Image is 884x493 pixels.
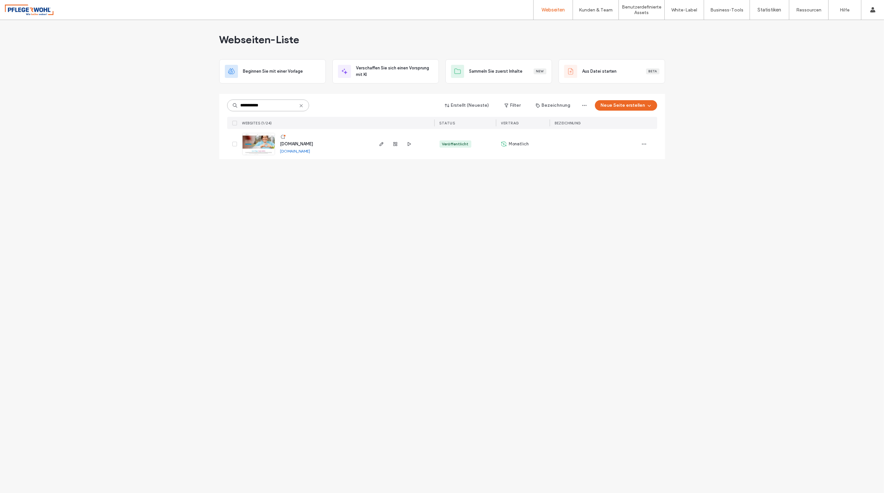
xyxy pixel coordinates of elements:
span: Aus Datei starten [582,68,617,75]
span: STATUS [440,121,455,125]
span: Hilfe [14,5,29,10]
label: Kunden & Team [579,7,613,13]
label: Ressourcen [796,7,821,13]
span: Vertrag [501,121,520,125]
span: Webseiten-Liste [219,33,300,46]
label: Hilfe [840,7,850,13]
a: [DOMAIN_NAME] [280,141,313,146]
div: Beta [646,68,659,74]
label: Benutzerdefinierte Assets [619,4,664,15]
div: New [534,68,546,74]
button: Filter [498,100,527,111]
label: Webseiten [541,7,565,13]
span: WEBSITES (1/24) [242,121,272,125]
a: [DOMAIN_NAME] [280,149,310,154]
div: Verschaffen Sie sich einen Vorsprung mit KI [332,59,439,83]
span: Sammeln Sie zuerst Inhalte [469,68,523,75]
span: Monatlich [509,141,529,147]
span: Beginnen Sie mit einer Vorlage [243,68,303,75]
span: Verschaffen Sie sich einen Vorsprung mit KI [356,65,433,78]
div: Sammeln Sie zuerst InhalteNew [445,59,552,83]
button: Neue Seite erstellen [595,100,657,111]
div: Beginnen Sie mit einer Vorlage [219,59,326,83]
button: Erstellt (Neueste) [439,100,495,111]
label: White-Label [671,7,697,13]
div: Aus Datei startenBeta [559,59,665,83]
label: Business-Tools [710,7,743,13]
button: Bezeichnung [530,100,577,111]
div: Veröffentlicht [442,141,469,147]
label: Statistiken [758,7,781,13]
span: BEZEICHNUNG [555,121,581,125]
